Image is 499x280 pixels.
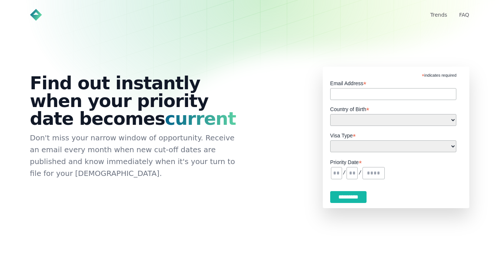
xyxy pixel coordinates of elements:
a: Trends [430,12,447,18]
h1: Find out instantly when your priority date becomes [30,74,244,127]
pre: / [358,170,361,176]
div: indicates required [330,67,456,78]
label: Email Address [330,78,456,87]
a: FAQ [459,12,469,18]
pre: / [343,170,346,176]
p: Don't miss your narrow window of opportunity. Receive an email every month when new cut-off dates... [30,132,244,179]
label: Country of Birth [330,104,456,113]
label: Visa Type [330,130,456,139]
label: Priority Date [330,157,462,166]
span: current [165,108,236,129]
